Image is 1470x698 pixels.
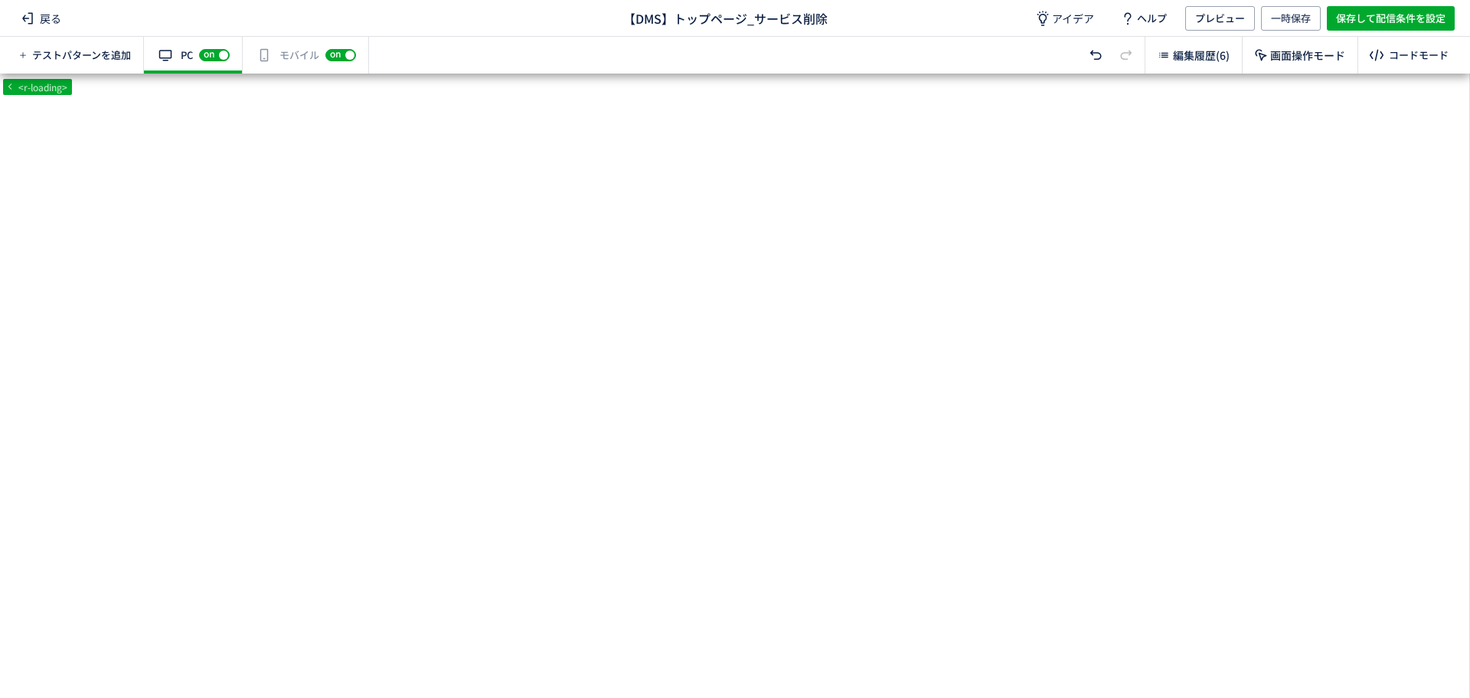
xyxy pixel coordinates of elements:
[1336,6,1445,31] span: 保存して配信条件を設定
[1173,48,1230,63] span: 編集履歴(6)
[1195,6,1245,31] span: プレビュー
[1137,6,1167,31] span: ヘルプ
[330,49,341,58] span: on
[15,6,67,31] span: 戻る
[1106,6,1179,31] a: ヘルプ
[1270,48,1345,63] span: 画面操作モード
[1185,6,1255,31] button: プレビュー
[1052,11,1094,26] span: アイデア
[15,80,70,93] span: <r-loading>
[1261,6,1321,31] button: 一時保存
[1389,48,1449,63] div: コードモード
[204,49,214,58] span: on
[1271,6,1311,31] span: 一時保存
[32,48,131,63] span: テストパターンを追加
[1327,6,1455,31] button: 保存して配信条件を設定
[623,9,828,27] span: 【DMS】トップページ_サービス削除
